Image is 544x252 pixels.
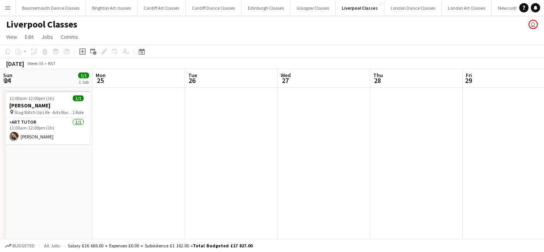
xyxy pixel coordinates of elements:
span: Total Budgeted £17 827.00 [193,243,252,249]
button: London Dance Classes [384,0,442,16]
a: Comms [58,32,81,42]
div: BST [48,60,56,66]
span: 26 [187,76,197,85]
span: 25 [94,76,106,85]
span: Comms [61,33,78,40]
button: Brighton Art classes [86,0,137,16]
span: Mon [96,72,106,79]
button: Bournemouth Dance Classes [16,0,86,16]
span: 29 [465,76,472,85]
span: Fri [466,72,472,79]
button: Newcastle Classes [492,0,541,16]
app-user-avatar: VOSH Limited [529,20,538,29]
span: Edit [25,33,34,40]
span: Stag Stitch Up Life - Arts Bar Studio 4 [14,109,72,115]
div: 1 Job [79,79,89,85]
div: Salary £16 665.00 + Expenses £0.00 + Subsistence £1 162.00 = [68,243,252,249]
span: 1/1 [73,95,84,101]
button: Edinburgh Classes [242,0,290,16]
div: [DATE] [6,60,24,67]
a: Jobs [38,32,56,42]
button: Glasgow Classes [290,0,336,16]
span: 1 Role [72,109,84,115]
span: Tue [188,72,197,79]
a: View [3,32,20,42]
span: View [6,33,17,40]
button: London Art Classes [442,0,492,16]
app-card-role: Art Tutor1/111:00am-12:00pm (1h)[PERSON_NAME] [3,118,90,144]
h1: Liverpool Classes [6,19,77,30]
span: 11:00am-12:00pm (1h) [9,95,54,101]
a: Edit [22,32,37,42]
button: Cardiff Dance Classes [186,0,242,16]
button: Budgeted [4,242,36,250]
span: Wed [281,72,291,79]
h3: [PERSON_NAME] [3,102,90,109]
span: All jobs [43,243,61,249]
span: 24 [2,76,12,85]
span: Jobs [41,33,53,40]
span: 27 [280,76,291,85]
button: Cardiff Art Classes [137,0,186,16]
span: Thu [373,72,383,79]
span: 28 [372,76,383,85]
button: Liverpool Classes [336,0,384,16]
app-job-card: 11:00am-12:00pm (1h)1/1[PERSON_NAME] Stag Stitch Up Life - Arts Bar Studio 41 RoleArt Tutor1/111:... [3,91,90,144]
span: Sun [3,72,12,79]
span: Week 35 [26,60,45,66]
span: Budgeted [12,243,35,249]
span: 1/1 [78,72,89,78]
